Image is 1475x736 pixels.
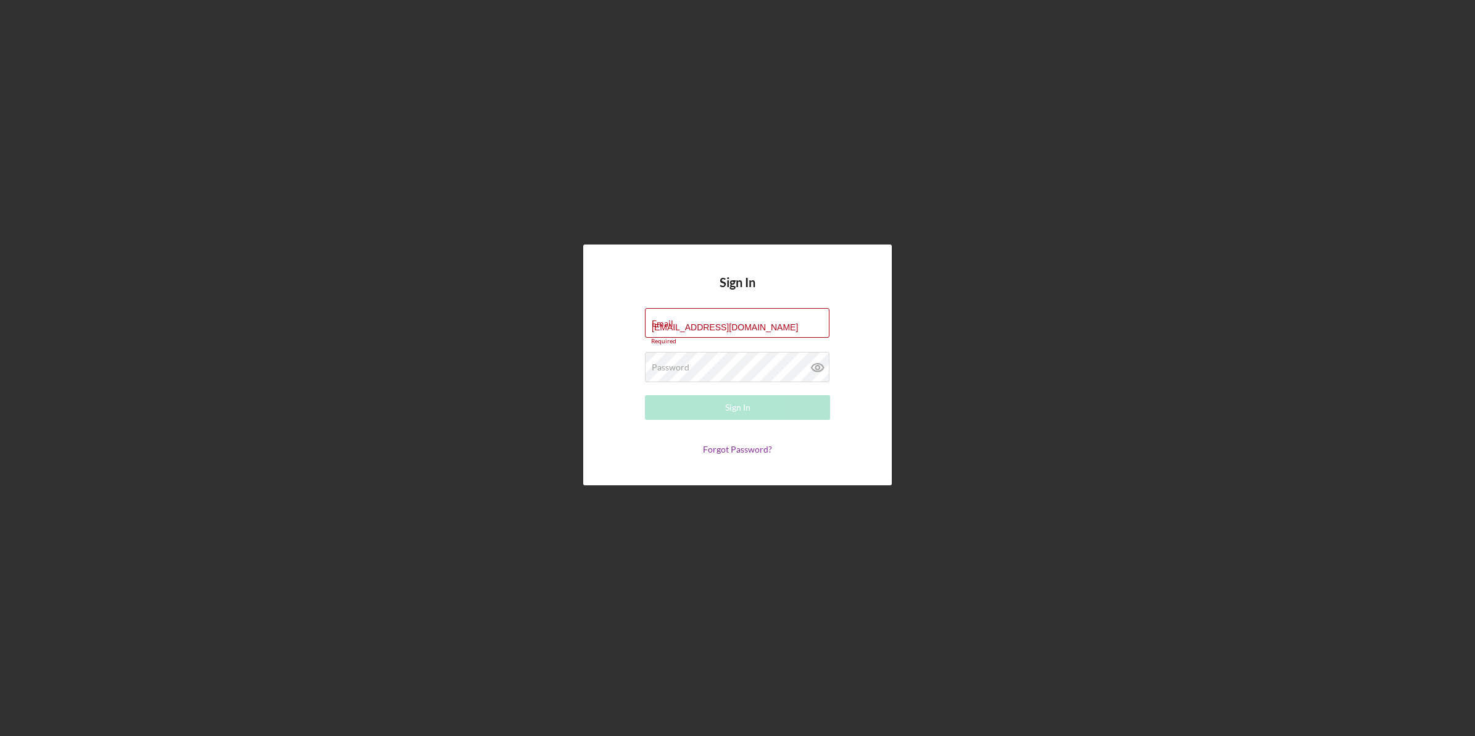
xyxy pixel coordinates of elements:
a: Forgot Password? [703,444,772,454]
div: Sign In [725,395,750,420]
label: Password [652,362,689,372]
button: Sign In [645,395,830,420]
div: Required [645,338,830,345]
label: Email [652,319,673,328]
h4: Sign In [720,275,755,308]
